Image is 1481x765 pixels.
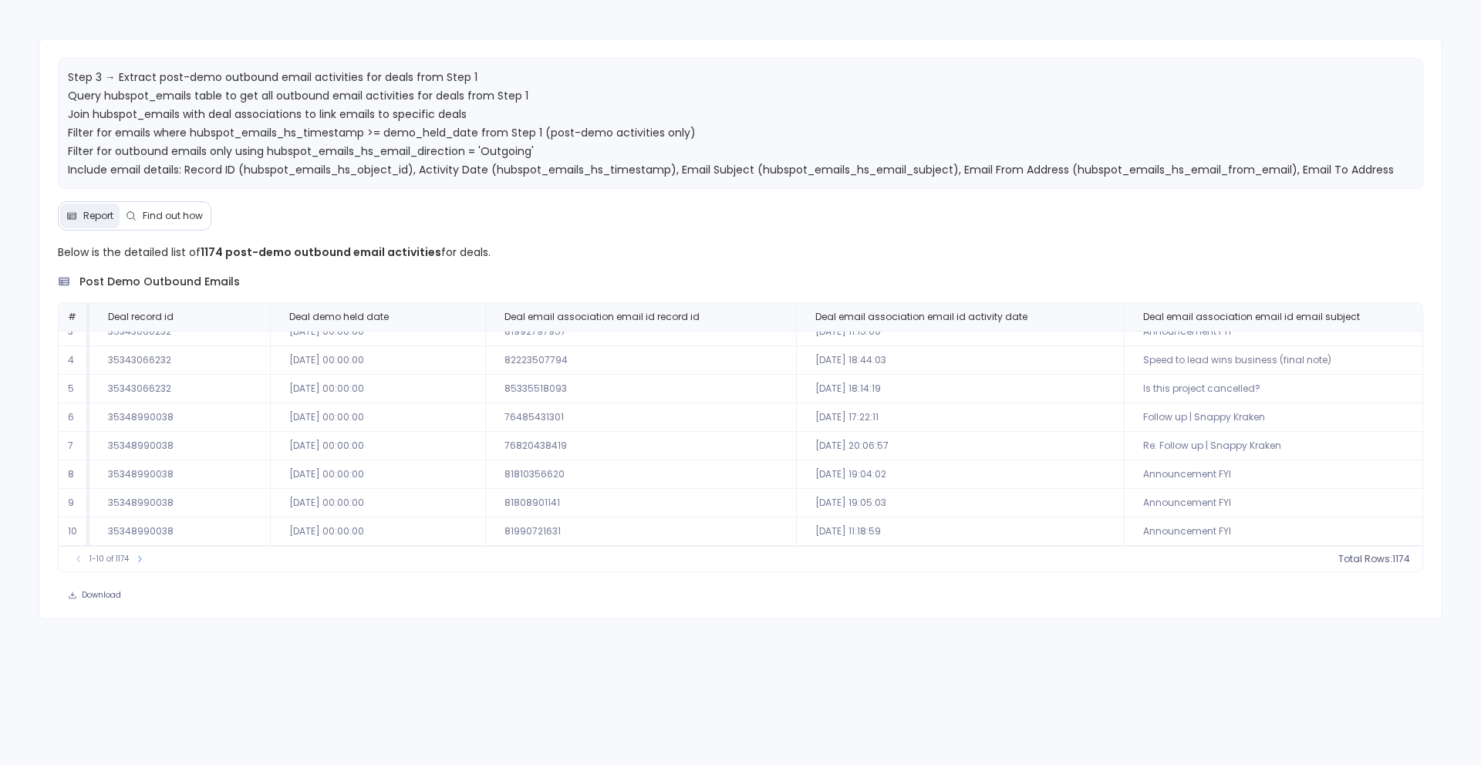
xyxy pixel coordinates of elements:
[485,517,796,546] td: 81990721631
[79,274,240,290] span: post demo outbound emails
[796,432,1124,460] td: [DATE] 20:06:57
[796,460,1124,489] td: [DATE] 19:04:02
[89,346,270,375] td: 35343066232
[815,311,1027,323] span: Deal email association email id activity date
[1124,432,1456,460] td: Re: Follow up | Snappy Kraken
[59,432,89,460] td: 7
[59,517,89,546] td: 10
[485,318,796,346] td: 81992797957
[89,489,270,517] td: 35348990038
[796,517,1124,546] td: [DATE] 11:18:59
[270,403,485,432] td: [DATE] 00:00:00
[1124,346,1456,375] td: Speed to lead wins business (final note)
[1124,403,1456,432] td: Follow up | Snappy Kraken
[796,375,1124,403] td: [DATE] 18:14:19
[59,318,89,346] td: 3
[796,346,1124,375] td: [DATE] 18:44:03
[1143,311,1360,323] span: Deal email association email id email subject
[270,432,485,460] td: [DATE] 00:00:00
[89,517,270,546] td: 35348990038
[485,432,796,460] td: 76820438419
[1124,517,1456,546] td: Announcement FYI
[83,210,113,222] span: Report
[68,310,76,323] span: #
[1124,460,1456,489] td: Announcement FYI
[201,244,441,260] strong: 1174 post-demo outbound email activities
[270,375,485,403] td: [DATE] 00:00:00
[1392,553,1410,565] span: 1174
[68,69,1397,214] span: Step 3 → Extract post-demo outbound email activities for deals from Step 1 Query hubspot_emails t...
[120,204,209,228] button: Find out how
[796,403,1124,432] td: [DATE] 17:22:11
[59,489,89,517] td: 9
[59,346,89,375] td: 4
[89,403,270,432] td: 35348990038
[270,517,485,546] td: [DATE] 00:00:00
[89,460,270,489] td: 35348990038
[89,432,270,460] td: 35348990038
[1124,375,1456,403] td: Is this project cancelled?
[504,311,700,323] span: Deal email association email id record id
[485,403,796,432] td: 76485431301
[60,204,120,228] button: Report
[108,311,174,323] span: Deal record id
[485,489,796,517] td: 81808901141
[796,318,1124,346] td: [DATE] 11:15:00
[270,489,485,517] td: [DATE] 00:00:00
[289,311,389,323] span: Deal demo held date
[59,375,89,403] td: 5
[89,375,270,403] td: 35343066232
[143,210,203,222] span: Find out how
[270,318,485,346] td: [DATE] 00:00:00
[89,553,129,565] span: 1-10 of 1174
[485,460,796,489] td: 81810356620
[59,403,89,432] td: 6
[270,346,485,375] td: [DATE] 00:00:00
[89,318,270,346] td: 35343066232
[58,243,1424,261] p: Below is the detailed list of for deals.
[59,460,89,489] td: 8
[796,489,1124,517] td: [DATE] 19:05:03
[82,590,121,601] span: Download
[58,585,131,606] button: Download
[270,460,485,489] td: [DATE] 00:00:00
[1124,318,1456,346] td: Announcement FYI
[1124,489,1456,517] td: Announcement FYI
[1338,553,1392,565] span: Total Rows:
[485,375,796,403] td: 85335518093
[485,346,796,375] td: 82223507794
